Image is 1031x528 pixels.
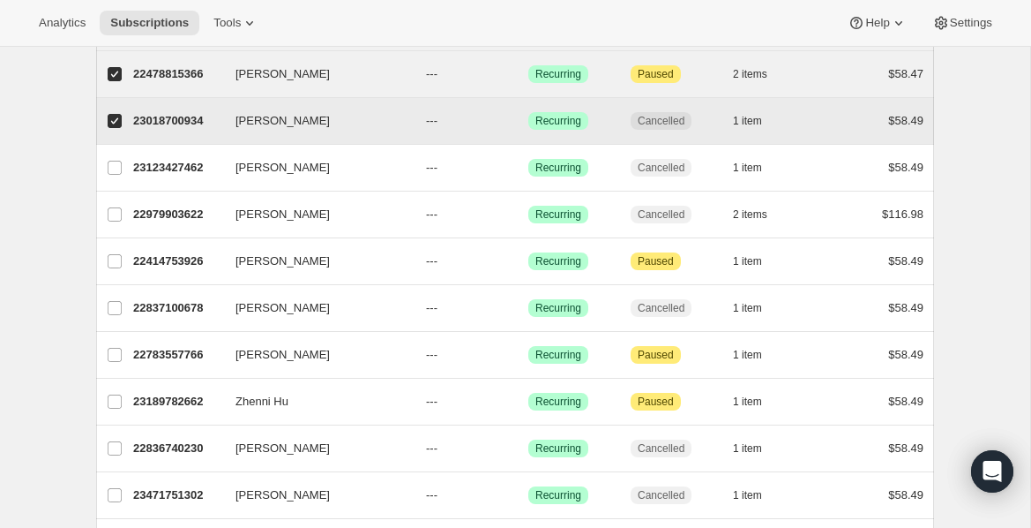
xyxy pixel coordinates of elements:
[133,112,221,130] p: 23018700934
[638,348,674,362] span: Paused
[225,200,401,229] button: [PERSON_NAME]
[535,114,581,128] span: Recurring
[733,436,781,461] button: 1 item
[733,254,762,268] span: 1 item
[971,450,1013,493] div: Open Intercom Messenger
[133,206,221,223] p: 22979903622
[733,348,762,362] span: 1 item
[100,11,199,35] button: Subscriptions
[133,343,923,367] div: 22783557766[PERSON_NAME]---SuccessRecurringAttentionPaused1 item$58.49
[888,114,923,127] span: $58.49
[638,114,684,128] span: Cancelled
[133,436,923,461] div: 22836740230[PERSON_NAME]---SuccessRecurringCancelled1 item$58.49
[235,393,288,411] span: Zhenni Hu
[837,11,917,35] button: Help
[133,202,923,227] div: 22979903622[PERSON_NAME]---SuccessRecurringCancelled2 items$116.98
[235,206,330,223] span: [PERSON_NAME]
[426,301,437,314] span: ---
[950,16,992,30] span: Settings
[225,434,401,463] button: [PERSON_NAME]
[733,389,781,414] button: 1 item
[733,395,762,409] span: 1 item
[235,299,330,317] span: [PERSON_NAME]
[733,207,767,222] span: 2 items
[638,301,684,315] span: Cancelled
[638,67,674,81] span: Paused
[426,254,437,268] span: ---
[133,393,221,411] p: 23189782662
[426,161,437,174] span: ---
[235,487,330,504] span: [PERSON_NAME]
[638,161,684,175] span: Cancelled
[865,16,889,30] span: Help
[225,481,401,509] button: [PERSON_NAME]
[733,161,762,175] span: 1 item
[733,114,762,128] span: 1 item
[426,441,437,455] span: ---
[426,488,437,502] span: ---
[213,16,241,30] span: Tools
[133,389,923,414] div: 23189782662Zhenni Hu---SuccessRecurringAttentionPaused1 item$58.49
[888,161,923,174] span: $58.49
[225,107,401,135] button: [PERSON_NAME]
[133,249,923,274] div: 22414753926[PERSON_NAME]---SuccessRecurringAttentionPaused1 item$58.49
[133,440,221,457] p: 22836740230
[733,155,781,180] button: 1 item
[535,254,581,268] span: Recurring
[133,253,221,270] p: 22414753926
[733,62,787,87] button: 2 items
[638,207,684,222] span: Cancelled
[535,67,581,81] span: Recurring
[535,301,581,315] span: Recurring
[733,296,781,321] button: 1 item
[426,348,437,361] span: ---
[133,346,221,364] p: 22783557766
[733,202,787,227] button: 2 items
[535,395,581,409] span: Recurring
[426,67,437,80] span: ---
[888,395,923,408] span: $58.49
[535,441,581,456] span: Recurring
[225,247,401,275] button: [PERSON_NAME]
[133,487,221,504] p: 23471751302
[133,299,221,317] p: 22837100678
[733,109,781,133] button: 1 item
[133,65,221,83] p: 22478815366
[733,249,781,274] button: 1 item
[426,114,437,127] span: ---
[225,294,401,322] button: [PERSON_NAME]
[638,254,674,268] span: Paused
[888,67,923,80] span: $58.47
[235,159,330,177] span: [PERSON_NAME]
[235,112,330,130] span: [PERSON_NAME]
[133,296,923,321] div: 22837100678[PERSON_NAME]---SuccessRecurringCancelled1 item$58.49
[225,154,401,182] button: [PERSON_NAME]
[733,483,781,508] button: 1 item
[235,253,330,270] span: [PERSON_NAME]
[638,441,684,456] span: Cancelled
[888,301,923,314] span: $58.49
[638,395,674,409] span: Paused
[133,483,923,508] div: 23471751302[PERSON_NAME]---SuccessRecurringCancelled1 item$58.49
[133,159,221,177] p: 23123427462
[235,346,330,364] span: [PERSON_NAME]
[733,67,767,81] span: 2 items
[922,11,1003,35] button: Settings
[535,348,581,362] span: Recurring
[225,60,401,88] button: [PERSON_NAME]
[888,254,923,268] span: $58.49
[225,341,401,369] button: [PERSON_NAME]
[535,161,581,175] span: Recurring
[535,207,581,222] span: Recurring
[203,11,269,35] button: Tools
[225,388,401,416] button: Zhenni Hu
[638,488,684,502] span: Cancelled
[733,301,762,315] span: 1 item
[133,62,923,87] div: 22478815366[PERSON_NAME]---SuccessRecurringAttentionPaused2 items$58.47
[888,348,923,361] span: $58.49
[882,207,923,221] span: $116.98
[426,207,437,221] span: ---
[535,488,581,502] span: Recurring
[133,155,923,180] div: 23123427462[PERSON_NAME]---SuccessRecurringCancelled1 item$58.49
[110,16,189,30] span: Subscriptions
